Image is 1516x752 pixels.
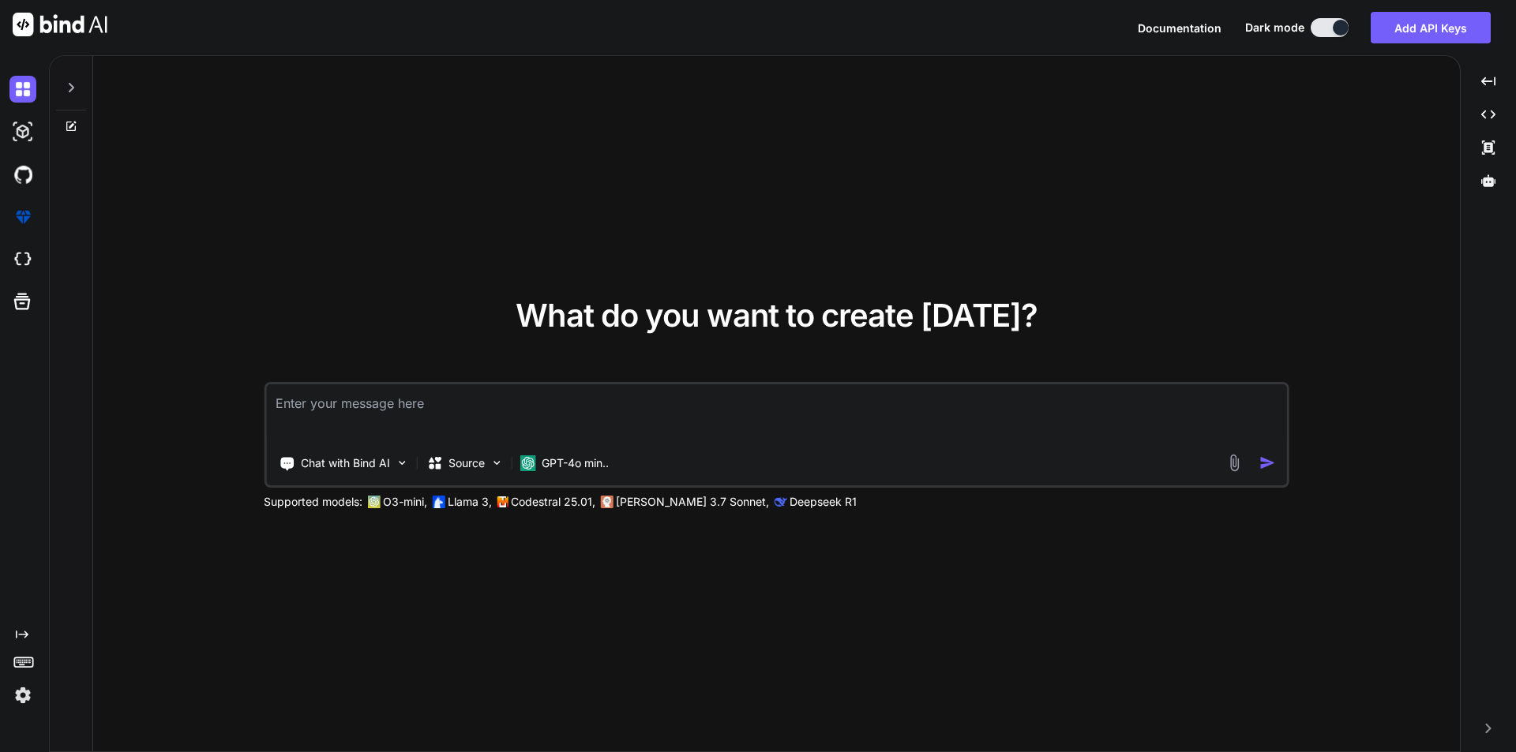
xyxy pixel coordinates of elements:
img: icon [1259,455,1276,471]
img: Pick Tools [395,456,408,470]
img: darkAi-studio [9,118,36,145]
p: [PERSON_NAME] 3.7 Sonnet, [616,494,769,510]
img: claude [600,496,613,508]
p: GPT-4o min.. [542,455,609,471]
img: Llama2 [432,496,445,508]
img: cloudideIcon [9,246,36,273]
img: Mistral-AI [497,496,508,507]
img: Bind AI [13,13,107,36]
img: GPT-4 [367,496,380,508]
img: attachment [1225,454,1244,472]
span: Documentation [1138,21,1221,35]
img: darkChat [9,76,36,103]
img: premium [9,204,36,230]
button: Add API Keys [1371,12,1491,43]
p: Source [448,455,485,471]
p: O3-mini, [383,494,427,510]
img: claude [774,496,786,508]
p: Supported models: [264,494,362,510]
p: Deepseek R1 [790,494,857,510]
img: GPT-4o mini [520,455,535,471]
span: What do you want to create [DATE]? [516,296,1038,335]
p: Llama 3, [448,494,492,510]
span: Dark mode [1245,20,1304,36]
img: githubDark [9,161,36,188]
button: Documentation [1138,20,1221,36]
img: settings [9,682,36,709]
p: Codestral 25.01, [511,494,595,510]
img: Pick Models [490,456,503,470]
p: Chat with Bind AI [301,455,390,471]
